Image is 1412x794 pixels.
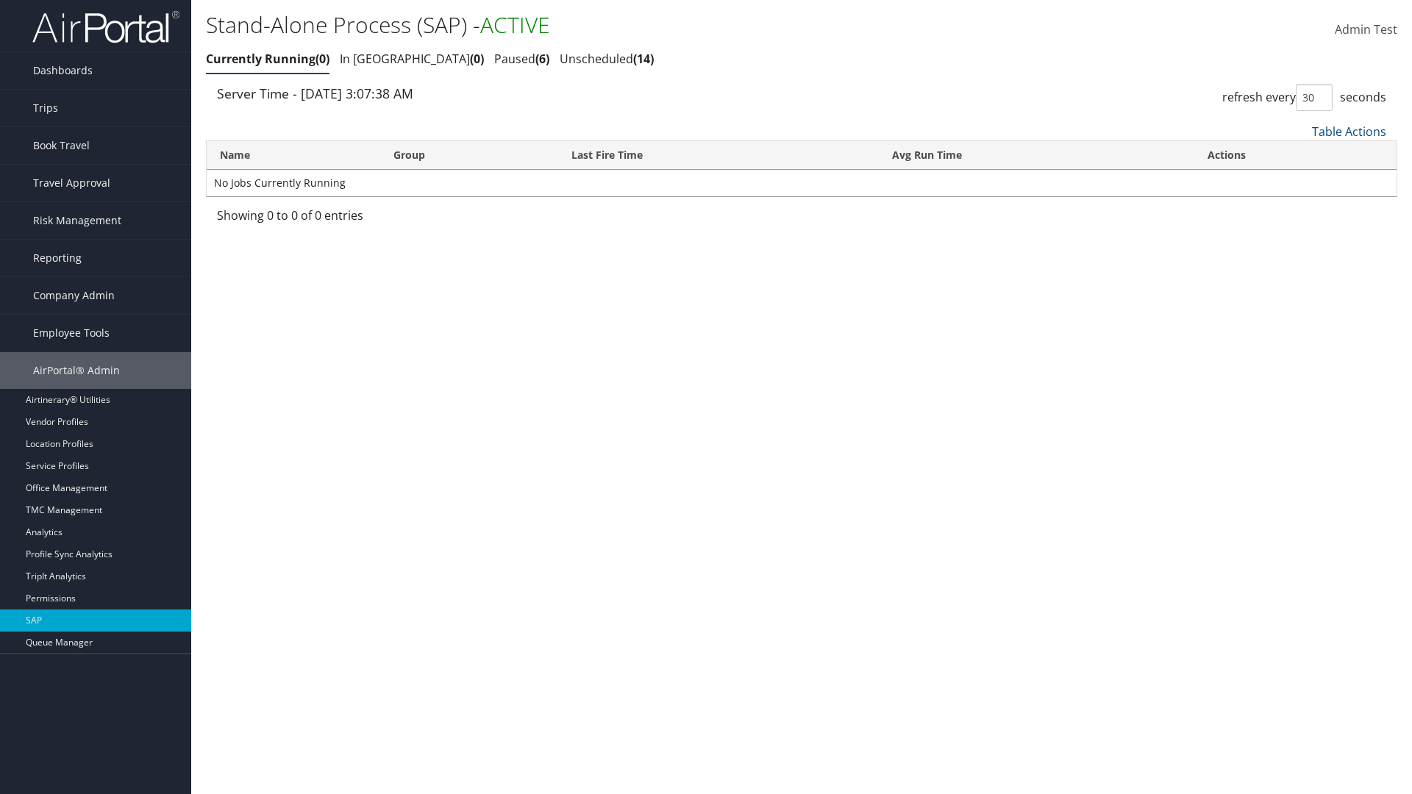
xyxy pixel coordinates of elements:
[1335,21,1397,37] span: Admin Test
[217,84,791,103] div: Server Time - [DATE] 3:07:38 AM
[33,277,115,314] span: Company Admin
[32,10,179,44] img: airportal-logo.png
[380,141,558,170] th: Group: activate to sort column ascending
[558,141,879,170] th: Last Fire Time: activate to sort column ascending
[633,51,654,67] span: 14
[33,240,82,276] span: Reporting
[206,51,329,67] a: Currently Running0
[470,51,484,67] span: 0
[207,170,1397,196] td: No Jobs Currently Running
[33,90,58,126] span: Trips
[494,51,549,67] a: Paused6
[33,165,110,201] span: Travel Approval
[1335,7,1397,53] a: Admin Test
[1340,89,1386,105] span: seconds
[315,51,329,67] span: 0
[1222,89,1296,105] span: refresh every
[560,51,654,67] a: Unscheduled14
[33,127,90,164] span: Book Travel
[535,51,549,67] span: 6
[33,52,93,89] span: Dashboards
[33,352,120,389] span: AirPortal® Admin
[33,315,110,351] span: Employee Tools
[879,141,1194,170] th: Avg Run Time: activate to sort column ascending
[1194,141,1397,170] th: Actions
[206,10,1000,40] h1: Stand-Alone Process (SAP) -
[33,202,121,239] span: Risk Management
[340,51,484,67] a: In [GEOGRAPHIC_DATA]0
[1312,124,1386,140] a: Table Actions
[207,141,380,170] th: Name: activate to sort column ascending
[217,207,493,232] div: Showing 0 to 0 of 0 entries
[480,10,550,40] span: ACTIVE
